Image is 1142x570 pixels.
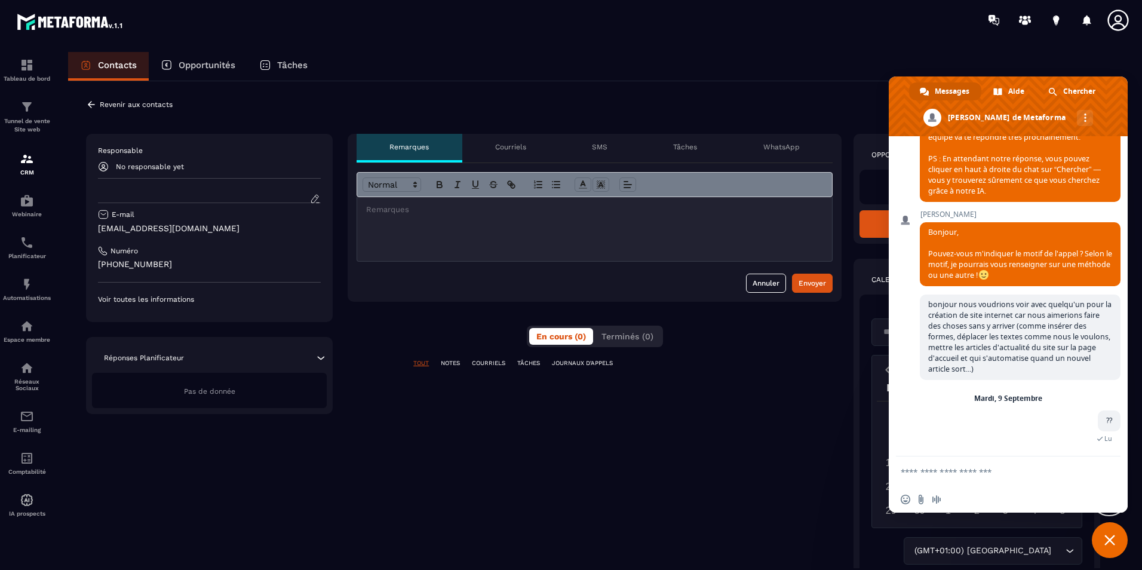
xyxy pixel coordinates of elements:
span: Terminés (0) [601,332,653,341]
img: social-network [20,361,34,375]
img: formation [20,152,34,166]
span: En cours (0) [536,332,586,341]
p: Opportunités [179,60,235,71]
div: 29 [880,500,901,521]
p: Tableau de bord [3,75,51,82]
input: Search for option [1054,544,1063,557]
p: [EMAIL_ADDRESS][DOMAIN_NAME] [98,223,321,234]
a: accountantaccountantComptabilité [3,442,51,484]
img: email [20,409,34,424]
span: ?? [1106,415,1112,425]
p: Tunnel de vente Site web [3,117,51,134]
div: Mardi, 9 Septembre [974,395,1042,402]
div: Autres canaux [1077,110,1093,126]
div: Calendar wrapper [877,380,1077,521]
p: [PHONE_NUMBER] [98,259,321,270]
p: E-mail [112,210,134,219]
p: Aucune opportunité liée [871,182,1082,192]
img: automations [20,493,34,507]
img: automations [20,277,34,292]
a: Tâches [247,52,320,81]
a: automationsautomationsWebinaire [3,185,51,226]
a: emailemailE-mailing [3,400,51,442]
p: Tâches [673,142,697,152]
p: COURRIELS [472,359,505,367]
textarea: Entrez votre message... [901,467,1089,477]
a: formationformationCRM [3,143,51,185]
p: Webinaire [3,211,51,217]
span: [PERSON_NAME] [920,210,1120,219]
span: (GMT+01:00) [GEOGRAPHIC_DATA] [911,544,1054,557]
div: lu [877,380,905,401]
div: 15 [880,452,901,473]
a: automationsautomationsEspace membre [3,310,51,352]
img: accountant [20,451,34,465]
img: formation [20,58,34,72]
p: Revenir aux contacts [100,100,173,109]
span: Insérer un emoji [901,495,910,504]
a: schedulerschedulerPlanificateur [3,226,51,268]
img: logo [17,11,124,32]
span: Chercher [1063,82,1095,100]
div: Search for option [904,537,1082,565]
a: Opportunités [149,52,247,81]
img: formation [20,100,34,114]
p: JOURNAUX D'APPELS [552,359,613,367]
p: SMS [592,142,607,152]
span: Pas de donnée [184,387,235,396]
div: Envoyer [799,277,826,289]
p: Tâches [277,60,308,71]
div: Messages [909,82,981,100]
p: Responsable [98,146,321,155]
button: Annuler [746,274,786,293]
img: scheduler [20,235,34,250]
div: Fermer le chat [1092,522,1128,558]
p: Réponses Planificateur [104,353,184,363]
p: No responsable yet [116,163,184,171]
img: automations [20,194,34,208]
span: Lu [1104,434,1112,443]
p: Opportunités [871,150,926,160]
span: Envoyer un fichier [916,495,926,504]
p: Automatisations [3,295,51,301]
div: Search for option [871,318,967,346]
a: social-networksocial-networkRéseaux Sociaux [3,352,51,400]
button: Ajout opportunité [859,210,1094,238]
span: Message audio [932,495,941,504]
div: 22 [880,476,901,497]
span: Merci pour ton message 😊 Nous l’avons bien reçu — un membre de notre équipe va te répondre très p... [928,111,1101,196]
a: formationformationTunnel de vente Site web [3,91,51,143]
p: TOUT [413,359,429,367]
input: Search for option [879,326,947,339]
span: bonjour nous voudrions voir avec quelqu'un pour la création de site internet car nous aimerions f... [928,299,1112,374]
div: 1 [880,404,901,425]
p: Espace membre [3,336,51,343]
p: Courriels [495,142,526,152]
p: Réseaux Sociaux [3,378,51,391]
p: IA prospects [3,510,51,517]
p: E-mailing [3,427,51,433]
button: Terminés (0) [594,328,661,345]
div: Chercher [1037,82,1107,100]
a: automationsautomationsAutomatisations [3,268,51,310]
button: En cours (0) [529,328,593,345]
img: automations [20,319,34,333]
p: Planificateur [3,253,51,259]
a: Contacts [68,52,149,81]
button: Envoyer [792,274,833,293]
p: Comptabilité [3,468,51,475]
span: Bonjour, Pouvez-vous m'indiquer le motif de l'appel ? Selon le motif, je pourrais vous renseigner... [928,227,1112,280]
p: NOTES [441,359,460,367]
div: Calendar days [877,404,1077,521]
p: Numéro [110,246,138,256]
span: Aide [1008,82,1024,100]
span: Messages [935,82,969,100]
p: Calendrier [871,275,917,284]
p: TÂCHES [517,359,540,367]
p: Remarques [389,142,429,152]
div: Aide [983,82,1036,100]
p: CRM [3,169,51,176]
p: Voir toutes les informations [98,295,321,304]
p: WhatsApp [763,142,800,152]
p: Contacts [98,60,137,71]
